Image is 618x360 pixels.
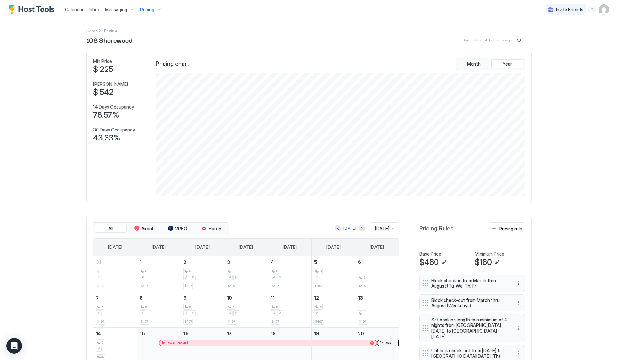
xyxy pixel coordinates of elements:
a: June 1, 2026 [137,256,181,268]
a: June 8, 2026 [137,292,181,304]
span: [DATE] [283,244,297,250]
button: [DATE] [342,224,357,232]
td: June 12, 2026 [312,292,355,327]
span: Year [503,61,512,67]
td: June 4, 2026 [268,256,312,292]
span: 6 [232,269,234,273]
a: June 2, 2026 [181,256,224,268]
span: VRBO [175,226,187,231]
span: $497 [97,355,104,359]
button: More options [514,324,522,332]
a: June 13, 2026 [355,292,399,304]
span: Airbnb [141,226,154,231]
a: June 18, 2026 [268,328,312,339]
span: $497 [141,319,148,324]
a: Wednesday [232,239,259,256]
span: [DATE] [195,244,210,250]
td: June 1, 2026 [137,256,181,292]
span: Block check-out from March thru August (Weekdays) [431,297,508,309]
a: June 11, 2026 [268,292,312,304]
div: Set booking length to a minimum of 4 nights from [GEOGRAPHIC_DATA][DATE] to [GEOGRAPHIC_DATA][DAT... [419,314,525,342]
span: 6 [276,269,278,273]
span: All [108,226,113,231]
span: [PERSON_NAME] [380,341,396,345]
span: 7 [96,295,99,301]
div: Pricing rule [499,225,522,232]
span: $497 [359,319,366,324]
a: Tuesday [189,239,216,256]
span: $497 [228,319,235,324]
span: [DATE] [375,226,389,231]
span: Houfy [209,226,221,231]
span: 6 [145,269,147,273]
span: 16 [183,331,189,336]
a: June 12, 2026 [312,292,355,304]
span: Minimum Price [475,251,504,257]
span: $497 [141,284,148,288]
a: June 16, 2026 [181,328,224,339]
div: menu [514,324,522,332]
a: June 9, 2026 [181,292,224,304]
span: Calendar [65,7,84,12]
span: 4 [271,259,274,265]
td: June 8, 2026 [137,292,181,327]
a: Monday [145,239,172,256]
span: 6 [101,305,103,309]
div: User profile [599,4,609,15]
span: $497 [359,284,366,288]
span: $497 [184,319,192,324]
span: 6 [101,340,103,345]
td: June 2, 2026 [181,256,224,292]
div: Block check-in from March thru August (Tu, We, Th, Fr) menu [419,275,525,292]
span: $497 [272,319,279,324]
span: Pricing chart [156,60,189,68]
div: tab-group [93,222,229,235]
button: Previous month [335,225,341,231]
div: [DATE] [343,225,356,231]
button: More options [514,279,522,287]
button: Year [491,59,523,68]
a: Saturday [363,239,390,256]
span: [DATE] [239,244,253,250]
td: June 13, 2026 [355,292,399,327]
div: menu [524,36,532,44]
span: 6 [363,311,365,315]
span: 6 [145,305,147,309]
button: Edit [493,258,501,266]
span: [DATE] [152,244,166,250]
span: 6 [320,269,322,273]
span: 6 [358,259,361,265]
div: tab-group [456,58,525,70]
td: June 7, 2026 [93,292,137,327]
button: Airbnb [128,224,160,233]
a: Friday [320,239,347,256]
a: Host Tools Logo [9,5,57,14]
span: 108 Shorewood [86,35,133,45]
div: menu [514,299,522,307]
button: All [95,224,127,233]
a: May 31, 2026 [93,256,137,268]
span: Month [467,61,481,67]
a: June 20, 2026 [355,328,399,339]
span: $ 542 [93,87,114,97]
span: 78.57% [93,110,119,120]
span: 3 [227,259,230,265]
span: [PERSON_NAME] [162,341,188,345]
span: 6 [189,305,191,309]
span: $497 [315,284,323,288]
span: Min Price [93,59,112,64]
span: 2 [183,259,186,265]
span: Base Price [419,251,441,257]
button: Month [458,59,490,68]
span: 18 [271,331,276,336]
span: 15 [140,331,145,336]
span: $497 [315,319,323,324]
button: More options [524,36,532,44]
span: Block check-in from March thru August (Tu, We, Th, Fr) [431,278,508,289]
button: VRBO [162,224,194,233]
a: June 6, 2026 [355,256,399,268]
span: 43.33% [93,133,120,143]
button: More options [514,349,522,357]
span: 14 Days Occupancy [93,104,134,110]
